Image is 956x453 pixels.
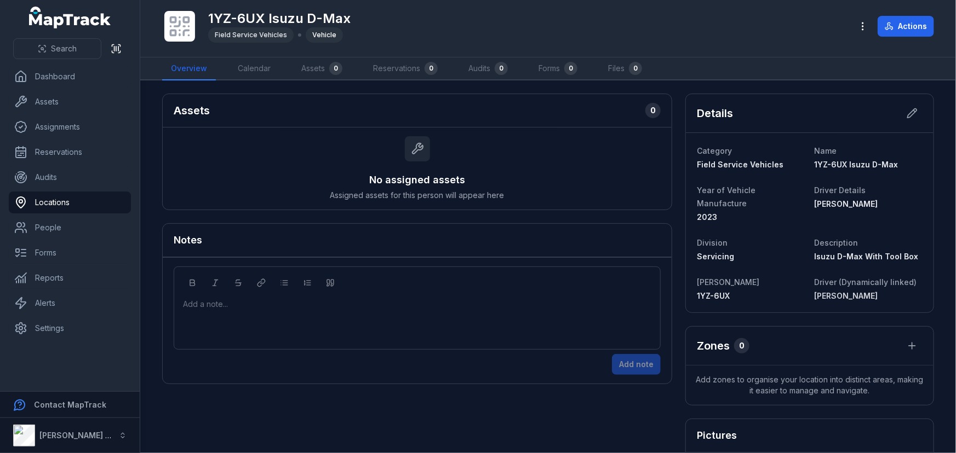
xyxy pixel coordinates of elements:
span: Servicing [697,252,734,261]
span: 1YZ-6UX [697,291,730,300]
span: Field Service Vehicles [215,31,287,39]
span: Search [51,43,77,54]
a: MapTrack [29,7,111,28]
a: Dashboard [9,66,131,88]
span: Field Service Vehicles [697,160,783,169]
a: Forms0 [530,57,586,80]
span: 2023 [697,212,717,222]
h2: Assets [174,103,210,118]
span: Description [814,238,858,247]
a: Assignments [9,116,131,138]
a: Settings [9,317,131,339]
h3: No assigned assets [369,172,465,188]
a: Reports [9,267,131,289]
a: Overview [162,57,216,80]
strong: [PERSON_NAME] Air [39,431,116,440]
a: Audits0 [460,57,517,80]
a: [PERSON_NAME] [814,291,923,301]
a: Alerts [9,292,131,314]
strong: Contact MapTrack [34,400,106,409]
a: Reservations [9,141,131,163]
span: Assigned assets for this person will appear here [330,190,505,201]
button: Search [13,38,101,59]
span: 1YZ-6UX Isuzu D-Max [814,160,898,169]
span: Driver (Dynamically linked) [814,277,917,287]
div: 0 [329,62,342,75]
span: Name [814,146,837,155]
h3: Pictures [697,428,737,443]
div: Vehicle [306,27,343,43]
a: Reservations0 [364,57,446,80]
a: People [9,217,131,239]
span: Category [697,146,732,155]
span: Isuzu D-Max With Tool Box [814,252,918,261]
a: Assets0 [293,57,351,80]
div: 0 [425,62,438,75]
span: Add zones to organise your location into distinct areas, making it easier to manage and navigate. [686,365,934,405]
a: Calendar [229,57,279,80]
div: 0 [495,62,508,75]
a: Audits [9,166,131,188]
span: Year of Vehicle Manufacture [697,185,755,208]
button: Actions [878,16,934,37]
div: 0 [629,62,642,75]
a: Locations [9,191,131,213]
h2: Details [697,106,733,121]
h3: Notes [174,233,202,248]
div: 0 [734,338,749,353]
div: 0 [645,103,661,118]
span: Division [697,238,728,247]
span: [PERSON_NAME] [697,277,759,287]
div: 0 [564,62,577,75]
h1: 1YZ-6UX Isuzu D-Max [208,10,351,27]
span: [PERSON_NAME] [814,199,878,208]
a: Files0 [599,57,651,80]
span: Driver Details [814,185,866,195]
h2: Zones [697,338,730,353]
a: Forms [9,242,131,264]
a: Assets [9,91,131,113]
